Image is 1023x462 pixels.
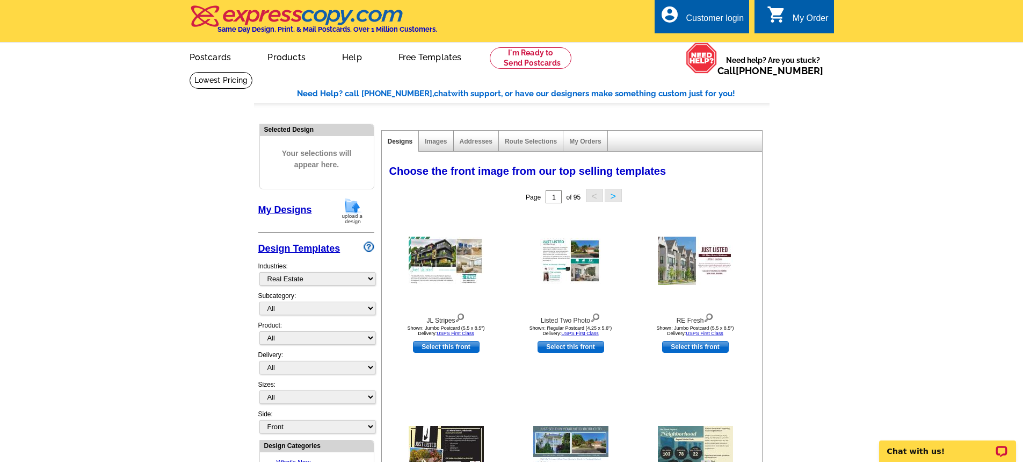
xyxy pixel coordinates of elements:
[662,341,729,353] a: use this design
[455,311,465,323] img: view design details
[258,291,374,321] div: Subcategory:
[569,138,601,145] a: My Orders
[660,12,744,25] a: account_circle Customer login
[381,44,479,69] a: Free Templates
[258,256,374,291] div: Industries:
[703,311,714,323] img: view design details
[389,165,666,177] span: Choose the front image from our top selling templates
[425,138,447,145] a: Images
[338,197,366,225] img: upload-design
[686,331,723,336] a: USPS First Class
[388,138,413,145] a: Designs
[387,325,505,336] div: Shown: Jumbo Postcard (5.5 x 8.5") Delivery:
[717,55,829,76] span: Need help? Are you stuck?
[387,311,505,325] div: JL Stripes
[793,13,829,29] div: My Order
[586,189,603,202] button: <
[190,13,437,33] a: Same Day Design, Print, & Mail Postcards. Over 1 Million Customers.
[325,44,379,69] a: Help
[258,243,340,254] a: Design Templates
[538,341,604,353] a: use this design
[172,44,249,69] a: Postcards
[258,204,312,215] a: My Designs
[258,321,374,350] div: Product:
[736,65,823,76] a: [PHONE_NUMBER]
[605,189,622,202] button: >
[566,194,581,201] span: of 95
[767,12,829,25] a: shopping_cart My Order
[686,42,717,74] img: help
[540,238,601,284] img: Listed Two Photo
[260,124,374,134] div: Selected Design
[526,194,541,201] span: Page
[364,241,374,252] img: design-wizard-help-icon.png
[636,325,754,336] div: Shown: Jumbo Postcard (5.5 x 8.5") Delivery:
[512,311,630,325] div: Listed Two Photo
[217,25,437,33] h4: Same Day Design, Print, & Mail Postcards. Over 1 Million Customers.
[260,440,374,451] div: Design Categories
[297,88,770,100] div: Need Help? call [PHONE_NUMBER], with support, or have our designers make something custom just fo...
[590,311,600,323] img: view design details
[437,331,474,336] a: USPS First Class
[413,341,480,353] a: use this design
[636,311,754,325] div: RE Fresh
[505,138,557,145] a: Route Selections
[872,428,1023,462] iframe: LiveChat chat widget
[660,5,679,24] i: account_circle
[767,5,786,24] i: shopping_cart
[658,237,733,285] img: RE Fresh
[561,331,599,336] a: USPS First Class
[686,13,744,29] div: Customer login
[258,380,374,409] div: Sizes:
[409,237,484,285] img: JL Stripes
[258,350,374,380] div: Delivery:
[250,44,323,69] a: Products
[258,409,374,435] div: Side:
[512,325,630,336] div: Shown: Regular Postcard (4.25 x 5.6") Delivery:
[268,137,366,181] span: Your selections will appear here.
[460,138,492,145] a: Addresses
[434,89,451,98] span: chat
[717,65,823,76] span: Call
